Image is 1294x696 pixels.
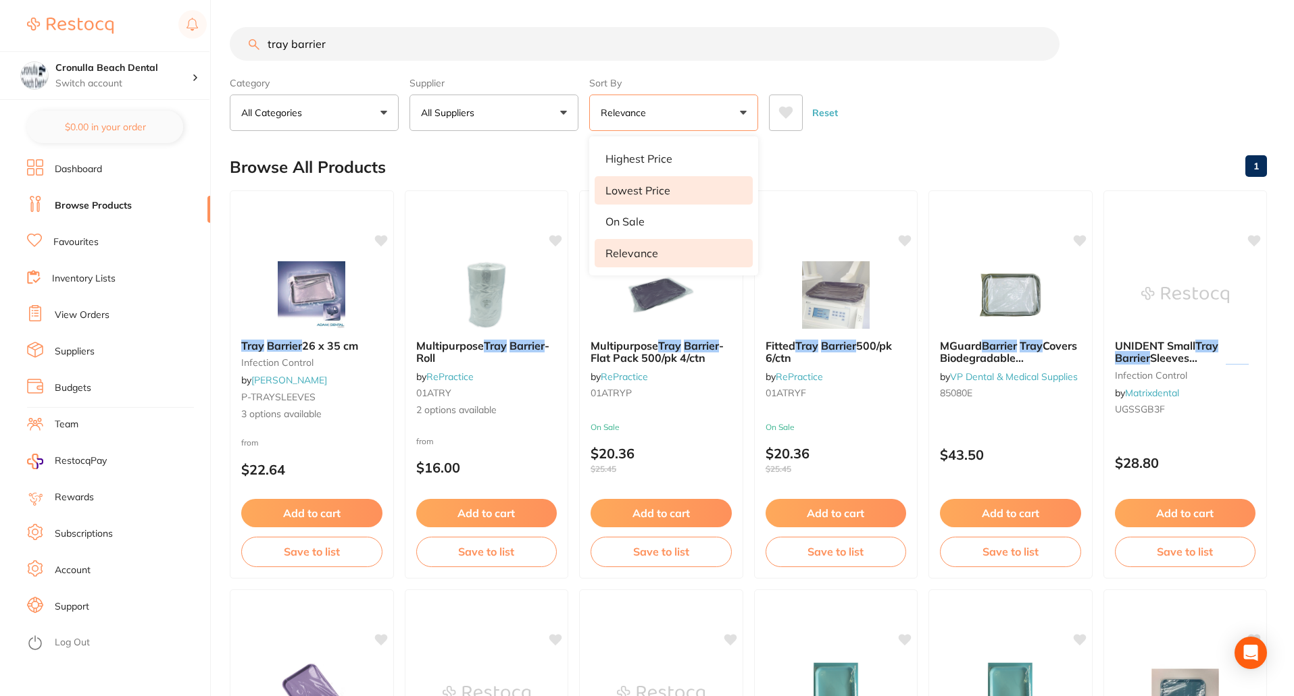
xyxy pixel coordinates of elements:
p: $20.36 [591,446,732,474]
a: Inventory Lists [52,272,116,286]
span: UGSSGB3F [1115,403,1165,415]
a: Support [55,600,89,614]
b: Fitted Tray Barrier 500/pk 6/ctn [766,340,907,365]
p: $28.80 [1115,455,1256,471]
span: RestocqPay [55,454,107,468]
div: Open Intercom Messenger [1235,637,1267,669]
b: UNIDENT Small Tray Barrier Sleeves 200x270mm (500) 'F' Tray [1115,340,1256,365]
small: On Sale [766,423,907,432]
p: $20.36 [766,446,907,474]
button: $0.00 in your order [27,111,183,143]
button: Save to list [1115,537,1256,566]
em: Tray [484,339,507,352]
small: infection control [241,357,382,368]
span: - Roll [416,339,549,365]
input: Search Products [230,27,1060,61]
p: Relevance [605,247,658,259]
button: All Suppliers [409,95,578,131]
img: Multipurpose Tray Barrier - Roll [443,261,530,329]
a: Team [55,418,78,431]
h2: Browse All Products [230,158,386,177]
label: Supplier [409,77,578,89]
button: Save to list [591,537,732,566]
span: 2 options available [416,404,557,417]
button: All Categories [230,95,399,131]
span: P-TRAYSLEEVES [241,391,316,403]
button: Log Out [27,633,206,654]
img: Cronulla Beach Dental [21,62,48,89]
em: Barrier [509,339,545,352]
em: Barrier [684,339,719,352]
b: Tray Barrier 26 x 35 cm [241,340,382,352]
a: 1 [1245,153,1267,180]
a: Suppliers [55,345,95,358]
p: $16.00 [416,460,557,475]
span: UNIDENT Small [1115,339,1195,352]
span: 01ATRY [416,387,451,399]
span: - Flat Pack 500/pk 4/ctn [591,339,724,365]
button: Save to list [241,537,382,566]
h4: Cronulla Beach Dental [55,61,192,75]
img: Restocq Logo [27,18,114,34]
small: infection control [1115,370,1256,381]
button: Add to cart [416,499,557,527]
em: Tray [1226,364,1249,377]
span: by [591,371,648,383]
a: Subscriptions [55,527,113,541]
button: Save to list [940,537,1081,566]
span: by [241,374,327,386]
a: VP Dental & Medical Supplies [950,371,1078,383]
p: Relevance [601,106,651,119]
span: 26 x 35 cm [302,339,358,352]
span: by [940,371,1078,383]
img: Multipurpose Tray Barrier - Flat Pack 500/pk 4/ctn [617,261,705,329]
span: 01ATRYP [591,387,632,399]
span: $25.45 [591,464,732,474]
button: Add to cart [241,499,382,527]
span: $25.45 [766,464,907,474]
a: Budgets [55,381,91,395]
p: $43.50 [940,447,1081,462]
button: Add to cart [591,499,732,527]
button: Add to cart [940,499,1081,527]
a: Browse Products [55,199,132,213]
em: Tray [1195,339,1218,352]
img: RestocqPay [27,454,43,469]
span: Sleeves 200x270mm (500) 'F' [1115,351,1226,377]
button: Save to list [416,537,557,566]
b: MGuard Barrier Tray Covers Biodegradable 270mmx360mm Box Of 500 [940,340,1081,365]
label: Sort By [589,77,758,89]
a: Account [55,564,91,577]
span: Covers Biodegradable 270mmx360mm Box Of 500 [940,339,1077,390]
em: Barrier [267,339,302,352]
em: Barrier [982,339,1017,352]
b: Multipurpose Tray Barrier - Roll [416,340,557,365]
img: Fitted Tray Barrier 500/pk 6/ctn [792,261,880,329]
em: Tray [1020,339,1043,352]
a: RePractice [601,371,648,383]
a: Log Out [55,636,90,649]
span: 3 options available [241,408,382,421]
span: 01ATRYF [766,387,806,399]
span: from [241,437,259,448]
p: All Suppliers [421,106,480,119]
img: MGuard Barrier Tray Covers Biodegradable 270mmx360mm Box Of 500 [966,261,1054,329]
a: Matrixdental [1125,387,1179,399]
button: Reset [808,95,842,131]
em: Tray [241,339,264,352]
a: Rewards [55,491,94,504]
p: All Categories [241,106,307,119]
a: RePractice [426,371,474,383]
span: from [416,436,434,446]
em: Tray [795,339,818,352]
span: by [766,371,823,383]
a: RestocqPay [27,454,107,469]
button: Add to cart [766,499,907,527]
button: Save to list [766,537,907,566]
p: Highest Price [605,153,672,165]
small: On Sale [591,423,732,432]
span: by [1115,387,1179,399]
span: 500/pk 6/ctn [766,339,892,365]
span: by [416,371,474,383]
p: Lowest Price [605,184,670,196]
